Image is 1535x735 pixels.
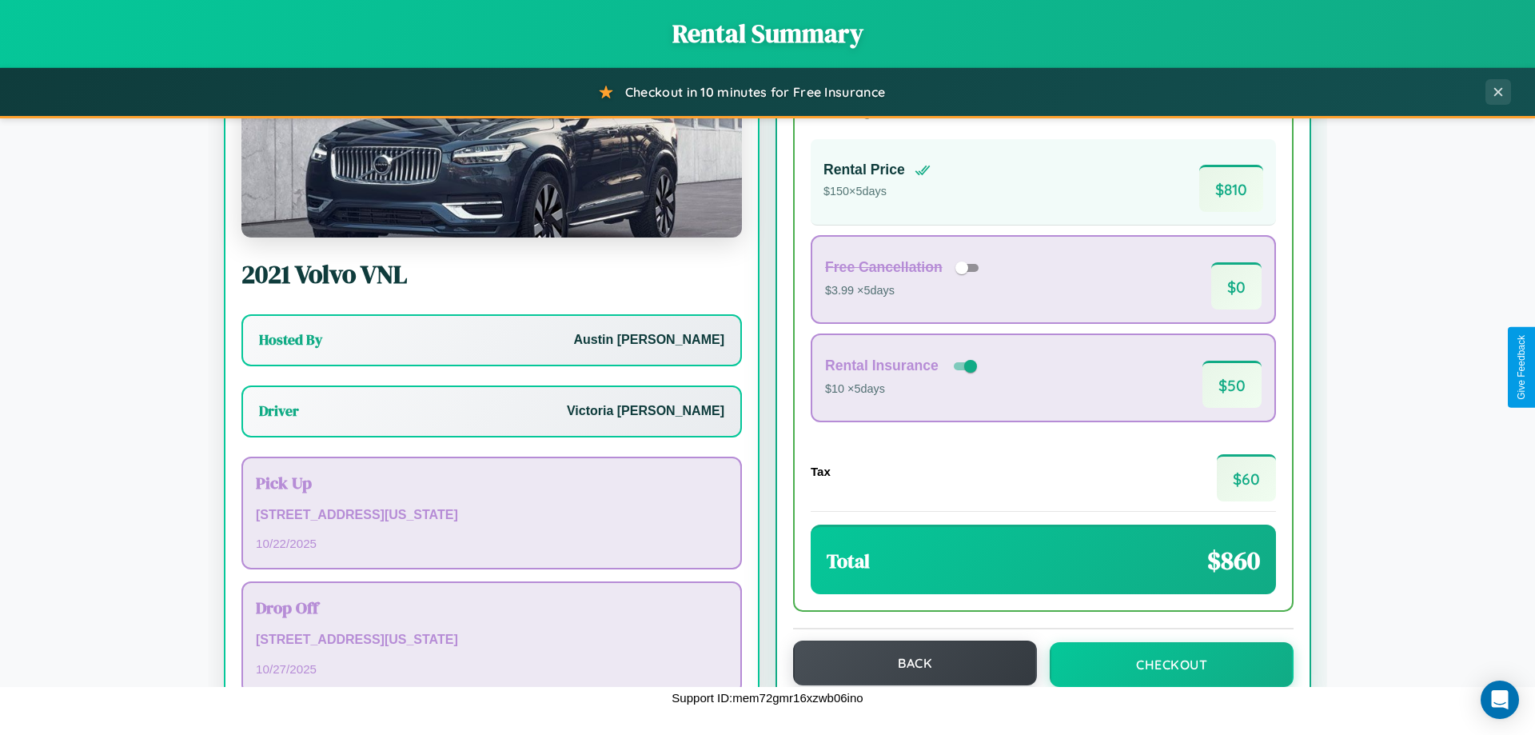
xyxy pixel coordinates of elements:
h4: Free Cancellation [825,259,943,276]
span: Checkout in 10 minutes for Free Insurance [625,84,885,100]
p: $10 × 5 days [825,379,980,400]
div: Open Intercom Messenger [1481,681,1519,719]
button: Checkout [1050,642,1294,687]
h4: Rental Price [823,162,905,178]
span: $ 810 [1199,165,1263,212]
span: $ 0 [1211,262,1262,310]
span: $ 860 [1207,543,1260,578]
p: 10 / 27 / 2025 [256,658,728,680]
h3: Total [827,548,870,574]
span: $ 50 [1202,361,1262,408]
p: Support ID: mem72gmr16xzwb06ino [672,687,863,709]
h4: Rental Insurance [825,358,939,374]
h3: Driver [259,401,299,421]
h3: Hosted By [259,330,322,350]
p: $3.99 × 5 days [825,281,984,302]
p: 10 / 22 / 2025 [256,533,728,554]
h1: Rental Summary [16,16,1519,51]
p: $ 150 × 5 days [823,182,931,202]
p: [STREET_ADDRESS][US_STATE] [256,629,728,652]
h3: Drop Off [256,596,728,619]
button: Back [793,641,1037,685]
h3: Pick Up [256,471,728,494]
img: Volvo VNL [241,78,742,238]
span: $ 60 [1217,454,1276,501]
h2: 2021 Volvo VNL [241,257,742,292]
div: Give Feedback [1516,335,1527,400]
p: Victoria [PERSON_NAME] [567,400,724,423]
p: [STREET_ADDRESS][US_STATE] [256,504,728,527]
h4: Tax [811,465,831,478]
p: Austin [PERSON_NAME] [574,329,724,352]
